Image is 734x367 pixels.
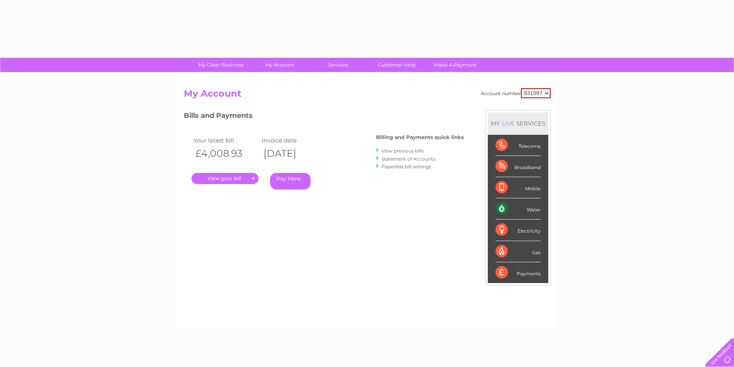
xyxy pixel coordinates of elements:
[191,135,260,146] td: Your latest bill
[184,110,464,124] h3: Bills and Payments
[495,241,541,262] div: Gas
[189,58,253,72] a: My Clear Business
[260,135,328,146] td: Invoice date
[248,58,311,72] a: My Account
[260,146,328,161] th: [DATE]
[381,156,435,162] a: Statement of Accounts
[306,58,370,72] a: Services
[381,164,431,169] a: Paperless bill settings
[495,198,541,220] div: Water
[381,148,424,154] a: View previous bills
[495,177,541,198] div: Mobile
[495,135,541,156] div: Telecoms
[495,220,541,241] div: Electricity
[495,156,541,177] div: Broadband
[365,58,428,72] a: Customer Help
[481,88,551,98] div: Account number
[423,58,487,72] a: Make A Payment
[376,134,464,140] h4: Billing and Payments quick links
[191,173,259,184] a: .
[191,146,260,161] th: £4,008.93
[495,262,541,283] div: Payments
[270,173,311,189] a: Pay Here
[488,112,548,134] div: MY SERVICES
[184,88,551,103] h2: My Account
[500,120,516,127] div: LIVE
